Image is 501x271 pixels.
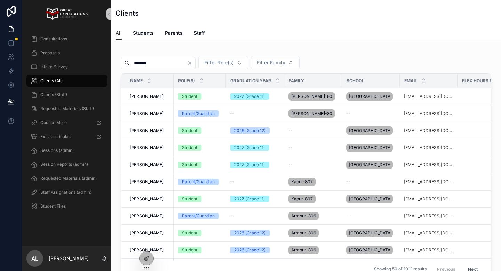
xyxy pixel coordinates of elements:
[40,120,67,125] span: CounselMore
[130,162,169,168] a: [PERSON_NAME]
[49,255,89,262] p: [PERSON_NAME]
[404,128,453,133] a: [EMAIL_ADDRESS][DOMAIN_NAME]
[130,111,169,116] a: [PERSON_NAME]
[404,162,453,168] a: [EMAIL_ADDRESS][DOMAIN_NAME]
[291,247,316,253] span: Armour-806
[165,30,183,37] span: Parents
[130,145,169,150] a: [PERSON_NAME]
[346,111,350,116] span: --
[116,27,122,40] a: All
[130,230,164,236] span: [PERSON_NAME]
[346,111,396,116] a: --
[346,179,350,185] span: --
[26,102,107,115] a: Requested Materials (Staff)
[130,179,164,185] span: [PERSON_NAME]
[165,27,183,41] a: Parents
[291,179,313,185] span: Kapur-807
[288,227,338,239] a: Armour-806
[178,110,222,117] a: Parent/Guardian
[40,162,88,167] span: Session Reports (admin)
[182,145,197,151] div: Student
[178,127,222,134] a: Student
[289,78,304,84] span: Family
[130,128,164,133] span: [PERSON_NAME]
[291,230,316,236] span: Armour-806
[404,111,453,116] a: [EMAIL_ADDRESS][DOMAIN_NAME]
[133,27,154,41] a: Students
[116,30,122,37] span: All
[26,200,107,212] a: Student Files
[291,213,316,219] span: Armour-806
[178,196,222,202] a: Student
[291,196,313,202] span: Kapur-807
[130,94,164,99] span: [PERSON_NAME]
[40,189,92,195] span: Staff Assignations (admin)
[288,91,338,102] a: [PERSON_NAME]-808
[182,93,197,100] div: Student
[288,162,338,168] a: --
[288,162,293,168] span: --
[288,108,338,119] a: [PERSON_NAME]-808
[26,158,107,171] a: Session Reports (admin)
[182,196,197,202] div: Student
[40,106,94,111] span: Requested Materials (Staff)
[404,213,453,219] a: [EMAIL_ADDRESS][DOMAIN_NAME]
[349,145,390,150] span: [GEOGRAPHIC_DATA]
[349,247,390,253] span: [GEOGRAPHIC_DATA]
[182,179,215,185] div: Parent/Guardian
[291,111,332,116] span: [PERSON_NAME]-808
[234,162,265,168] div: 2027 (Grade 11)
[26,144,107,157] a: Sessions (admin)
[346,142,396,153] a: [GEOGRAPHIC_DATA]
[288,210,338,222] a: Armour-806
[116,8,139,18] h1: Clients
[130,196,164,202] span: [PERSON_NAME]
[26,61,107,73] a: Intake Survey
[40,203,66,209] span: Student Files
[404,247,453,253] a: [EMAIL_ADDRESS][DOMAIN_NAME]
[130,179,169,185] a: [PERSON_NAME]
[187,60,195,66] button: Clear
[234,196,265,202] div: 2027 (Grade 11)
[230,230,280,236] a: 2026 (Grade 12)
[26,116,107,129] a: CounselMore
[182,213,215,219] div: Parent/Guardian
[178,179,222,185] a: Parent/Guardian
[349,94,390,99] span: [GEOGRAPHIC_DATA]
[349,196,390,202] span: [GEOGRAPHIC_DATA]
[230,162,280,168] a: 2027 (Grade 11)
[230,213,280,219] a: --
[404,145,453,150] a: [EMAIL_ADDRESS][DOMAIN_NAME]
[178,213,222,219] a: Parent/Guardian
[130,230,169,236] a: [PERSON_NAME]
[26,75,107,87] a: Clients (All)
[349,128,390,133] span: [GEOGRAPHIC_DATA]
[40,134,72,139] span: Extracurriculars
[130,247,169,253] a: [PERSON_NAME]
[234,145,265,151] div: 2027 (Grade 11)
[288,176,338,187] a: Kapur-807
[130,162,164,168] span: [PERSON_NAME]
[182,127,197,134] div: Student
[230,111,234,116] span: --
[130,145,164,150] span: [PERSON_NAME]
[404,196,453,202] a: [EMAIL_ADDRESS][DOMAIN_NAME]
[178,230,222,236] a: Student
[288,128,293,133] span: --
[230,179,280,185] a: --
[182,247,197,253] div: Student
[22,28,111,222] div: scrollable content
[234,230,265,236] div: 2026 (Grade 12)
[26,172,107,185] a: Requested Materials (admin)
[404,94,453,99] a: [EMAIL_ADDRESS][DOMAIN_NAME]
[234,93,265,100] div: 2027 (Grade 11)
[40,176,97,181] span: Requested Materials (admin)
[404,179,453,185] a: [EMAIL_ADDRESS][DOMAIN_NAME]
[230,196,280,202] a: 2027 (Grade 11)
[178,145,222,151] a: Student
[257,59,285,66] span: Filter Family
